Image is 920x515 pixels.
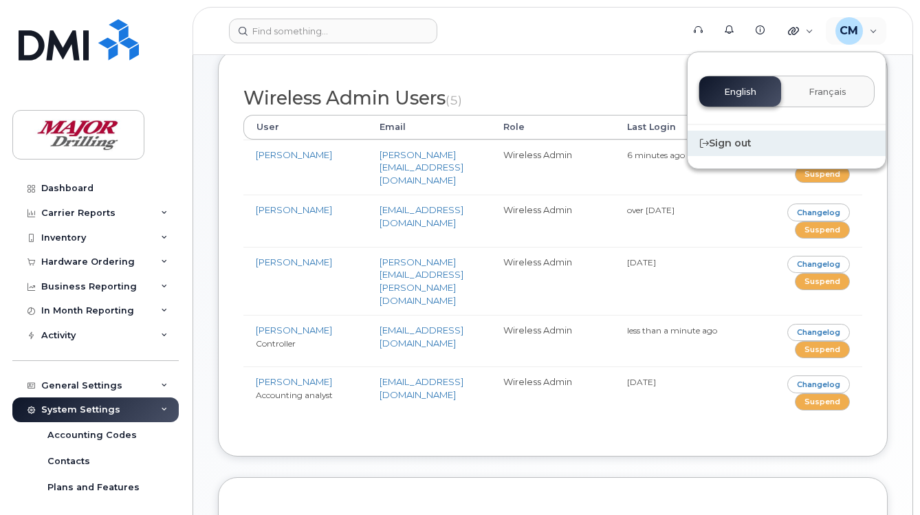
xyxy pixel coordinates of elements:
[627,325,717,336] small: less than a minute ago
[840,23,858,39] span: CM
[787,256,850,273] a: Changelog
[491,140,615,195] td: Wireless Admin
[380,149,463,186] a: [PERSON_NAME][EMAIL_ADDRESS][DOMAIN_NAME]
[491,195,615,246] td: Wireless Admin
[446,93,462,107] small: (5)
[787,375,850,393] a: Changelog
[795,166,850,183] a: Suspend
[491,366,615,418] td: Wireless Admin
[627,150,685,160] small: 6 minutes ago
[491,315,615,366] td: Wireless Admin
[380,204,463,228] a: [EMAIL_ADDRESS][DOMAIN_NAME]
[256,204,332,215] a: [PERSON_NAME]
[380,376,463,400] a: [EMAIL_ADDRESS][DOMAIN_NAME]
[688,131,886,156] div: Sign out
[627,377,656,387] small: [DATE]
[795,273,850,290] a: Suspend
[795,341,850,358] a: Suspend
[795,221,850,239] a: Suspend
[256,149,332,160] a: [PERSON_NAME]
[367,115,491,140] th: Email
[809,87,846,98] span: Français
[491,115,615,140] th: Role
[778,17,823,45] div: Quicklinks
[256,338,296,349] small: Controller
[380,325,463,349] a: [EMAIL_ADDRESS][DOMAIN_NAME]
[615,115,738,140] th: Last Login
[491,247,615,315] td: Wireless Admin
[256,376,332,387] a: [PERSON_NAME]
[795,393,850,410] a: Suspend
[229,19,437,43] input: Find something...
[787,324,850,341] a: Changelog
[256,390,333,400] small: Accounting analyst
[787,204,850,221] a: Changelog
[380,256,463,306] a: [PERSON_NAME][EMAIL_ADDRESS][PERSON_NAME][DOMAIN_NAME]
[256,256,332,267] a: [PERSON_NAME]
[256,325,332,336] a: [PERSON_NAME]
[243,88,862,109] h2: Wireless Admin Users
[627,257,656,267] small: [DATE]
[627,205,675,215] small: over [DATE]
[243,115,367,140] th: User
[826,17,887,45] div: Craig Mcfadyen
